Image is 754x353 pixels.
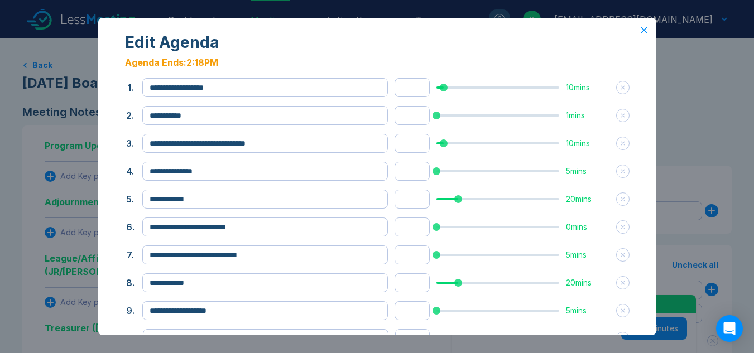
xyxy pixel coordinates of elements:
button: 2. [125,109,136,122]
button: 10. [125,332,136,345]
button: 8. [125,276,136,289]
div: 5 mins [566,306,609,315]
button: 1. [125,81,136,94]
button: 3. [125,137,136,150]
div: Open Intercom Messenger [716,315,743,342]
div: 20 mins [566,195,609,204]
div: 20 mins [566,278,609,287]
div: 1 mins [566,111,609,120]
button: 5. [125,192,136,206]
div: 0 mins [566,223,609,231]
button: 6. [125,220,136,234]
button: 9. [125,304,136,317]
div: Edit Agenda [125,33,630,51]
button: 4. [125,165,136,178]
div: 5 mins [566,250,609,259]
div: 10 mins [566,139,609,148]
div: 5 mins [566,167,609,176]
div: 2 mins [566,334,609,343]
div: 10 mins [566,83,609,92]
div: Agenda Ends: 2:18PM [125,56,630,69]
button: 7. [125,248,136,262]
